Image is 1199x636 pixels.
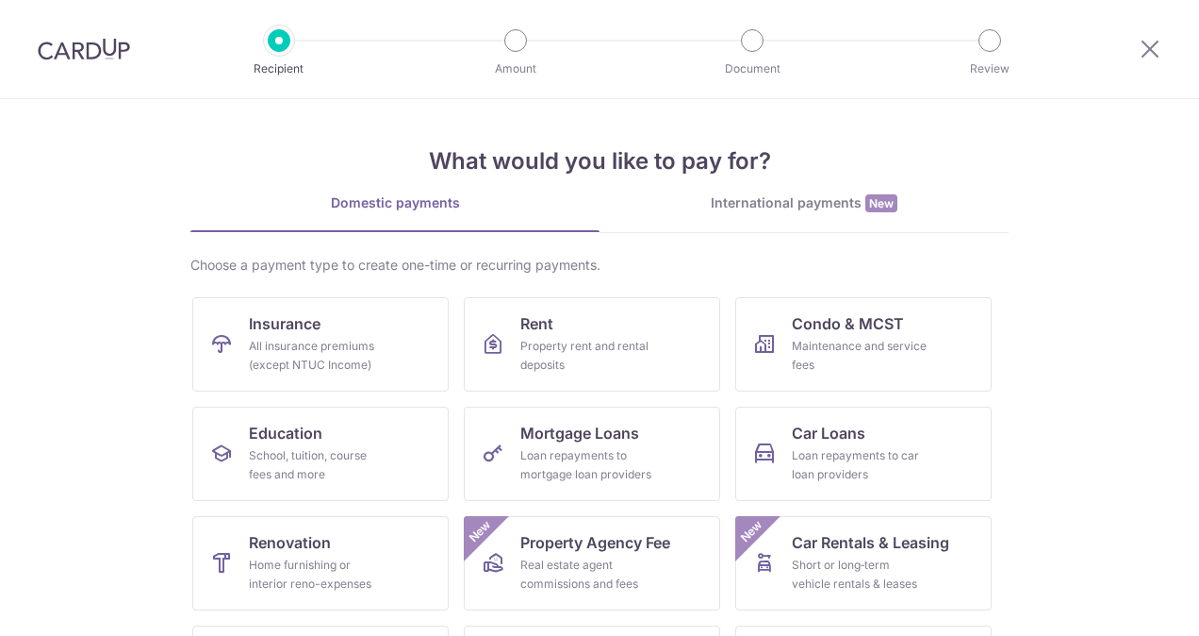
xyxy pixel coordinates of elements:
div: Maintenance and service fees [792,337,928,375]
span: Mortgage Loans [520,422,639,444]
div: All insurance premiums (except NTUC Income) [249,337,385,375]
a: Condo & MCSTMaintenance and service fees [735,297,992,392]
p: Amount [446,59,585,78]
span: New [865,194,897,212]
span: Insurance [249,312,320,335]
a: Mortgage LoansLoan repayments to mortgage loan providers [464,407,720,501]
div: International payments [599,193,1009,213]
div: Choose a payment type to create one-time or recurring payments. [190,256,1009,275]
span: Car Rentals & Leasing [792,531,949,554]
a: Property Agency FeeReal estate agent commissions and feesNew [464,516,720,611]
p: Recipient [209,59,349,78]
p: Document [682,59,822,78]
span: Condo & MCST [792,312,904,335]
h4: What would you like to pay for? [190,144,1009,178]
div: Loan repayments to car loan providers [792,446,928,484]
p: Review [920,59,1059,78]
div: Real estate agent commissions and fees [520,556,656,594]
div: Property rent and rental deposits [520,337,656,375]
div: Home furnishing or interior reno-expenses [249,556,385,594]
span: Property Agency Fee [520,531,670,554]
div: School, tuition, course fees and more [249,446,385,484]
div: Domestic payments [190,193,599,212]
span: New [736,516,767,547]
a: EducationSchool, tuition, course fees and more [192,407,449,501]
img: CardUp [38,38,130,60]
a: Car LoansLoan repayments to car loan providers [735,407,992,501]
a: InsuranceAll insurance premiums (except NTUC Income) [192,297,449,392]
div: Short or long‑term vehicle rentals & leases [792,556,928,594]
a: Car Rentals & LeasingShort or long‑term vehicle rentals & leasesNew [735,516,992,611]
a: RenovationHome furnishing or interior reno-expenses [192,516,449,611]
span: Renovation [249,531,331,554]
span: New [465,516,496,547]
span: Education [249,422,322,444]
span: Car Loans [792,422,865,444]
a: RentProperty rent and rental deposits [464,297,720,392]
div: Loan repayments to mortgage loan providers [520,446,656,484]
span: Rent [520,312,553,335]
